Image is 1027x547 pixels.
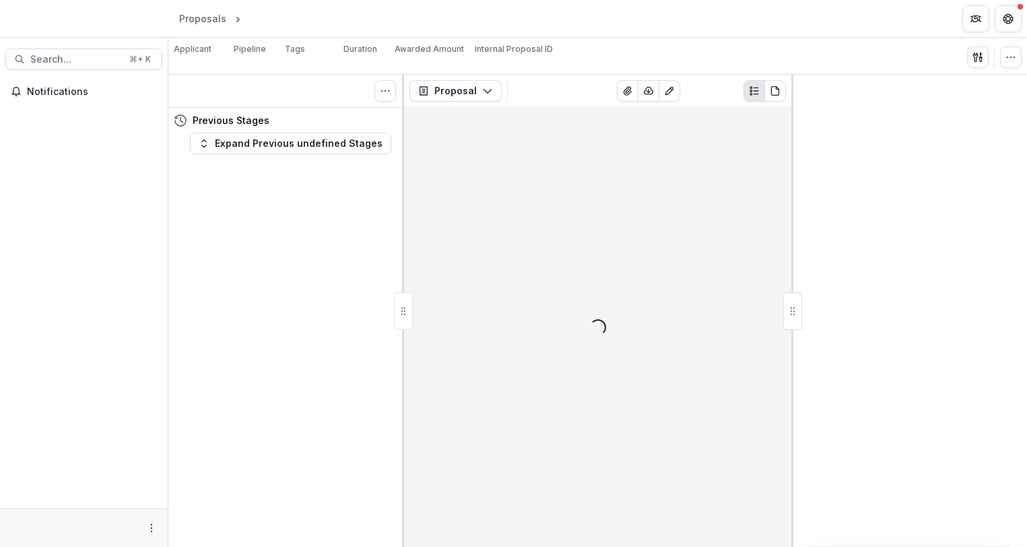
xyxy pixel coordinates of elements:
button: Proposal [409,80,502,102]
button: Toggle View Cancelled Tasks [374,80,396,102]
p: Applicant [174,43,211,55]
p: Tags [285,43,305,55]
p: Duration [343,43,377,55]
p: Internal Proposal ID [475,43,553,55]
span: Notifications [27,86,157,98]
button: Plaintext view [743,80,765,102]
button: PDF view [764,80,786,102]
p: Awarded Amount [395,43,464,55]
span: Search... [30,54,121,65]
div: Proposals [179,11,226,26]
button: Get Help [995,5,1022,32]
button: Expand Previous undefined Stages [190,133,391,154]
nav: breadcrumb [174,9,301,28]
button: Search... [5,49,162,70]
button: View Attached Files [617,80,638,102]
button: Edit as form [659,80,680,102]
button: More [143,520,160,536]
button: Notifications [5,81,162,102]
button: Partners [962,5,989,32]
div: ⌘ + K [127,52,154,67]
h4: Previous Stages [193,113,269,127]
p: Pipeline [234,43,266,55]
a: Proposals [174,9,232,28]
